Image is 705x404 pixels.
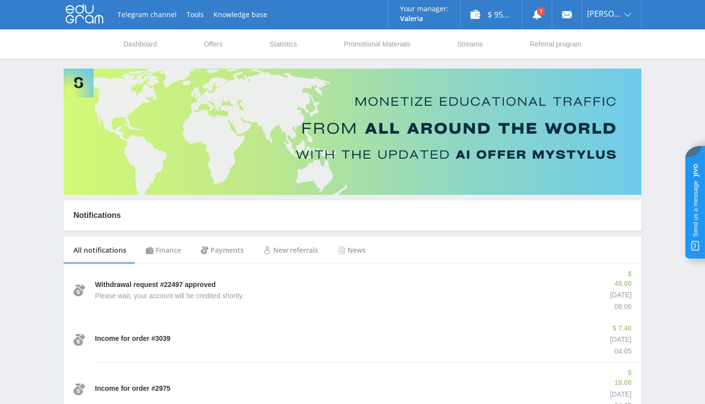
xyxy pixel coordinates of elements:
[64,69,641,195] img: Banner
[587,10,621,18] span: [PERSON_NAME]
[610,324,632,333] p: $ 7.40
[136,237,191,264] div: Finance
[254,237,328,264] div: New referrals
[191,237,254,264] div: Payments
[400,15,448,23] p: Valeria
[343,29,411,59] a: Promotional Materials
[73,210,632,221] p: Notifications
[610,335,632,345] p: [DATE]
[610,390,632,400] p: [DATE]
[610,347,632,356] p: 04:05
[456,29,484,59] a: Streams
[610,290,632,300] p: [DATE]
[268,29,298,59] a: Statistics
[610,269,632,288] p: $ 48.00
[95,384,170,394] p: Income for order #2975
[400,5,448,13] p: Your manager:
[529,29,583,59] a: Referral program
[203,29,224,59] a: Offers
[95,291,244,301] p: Please wait, your account will be credited shortly.
[610,302,632,312] p: 08:06
[328,237,376,264] div: News
[95,334,170,344] p: Income for order #3039
[122,29,158,59] a: Dashboard
[95,280,216,290] p: Withdrawal request #22497 approved
[610,368,632,387] p: $ 18.00
[64,237,136,264] div: All notifications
